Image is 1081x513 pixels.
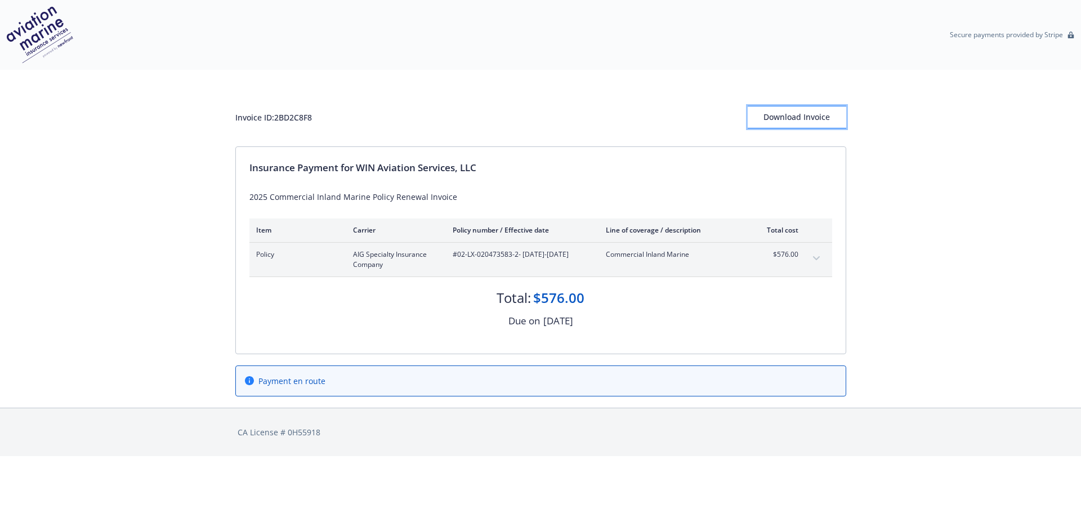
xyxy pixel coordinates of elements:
span: AIG Specialty Insurance Company [353,249,435,270]
span: Commercial Inland Marine [606,249,738,260]
button: Download Invoice [748,106,846,128]
span: #02-LX-020473583-2 - [DATE]-[DATE] [453,249,588,260]
span: Payment en route [258,375,325,387]
span: $576.00 [756,249,798,260]
div: Invoice ID: 2BD2C8F8 [235,111,312,123]
div: Total: [497,288,531,307]
div: 2025 Commercial Inland Marine Policy Renewal Invoice [249,191,832,203]
p: Secure payments provided by Stripe [950,30,1063,39]
span: Policy [256,249,335,260]
div: Item [256,225,335,235]
div: $576.00 [533,288,584,307]
div: Line of coverage / description [606,225,738,235]
div: Carrier [353,225,435,235]
div: Policy number / Effective date [453,225,588,235]
div: [DATE] [543,314,573,328]
div: Due on [508,314,540,328]
button: expand content [807,249,825,267]
div: Total cost [756,225,798,235]
div: PolicyAIG Specialty Insurance Company#02-LX-020473583-2- [DATE]-[DATE]Commercial Inland Marine$57... [249,243,832,276]
div: CA License # 0H55918 [238,426,844,438]
div: Insurance Payment for WIN Aviation Services, LLC [249,160,832,175]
